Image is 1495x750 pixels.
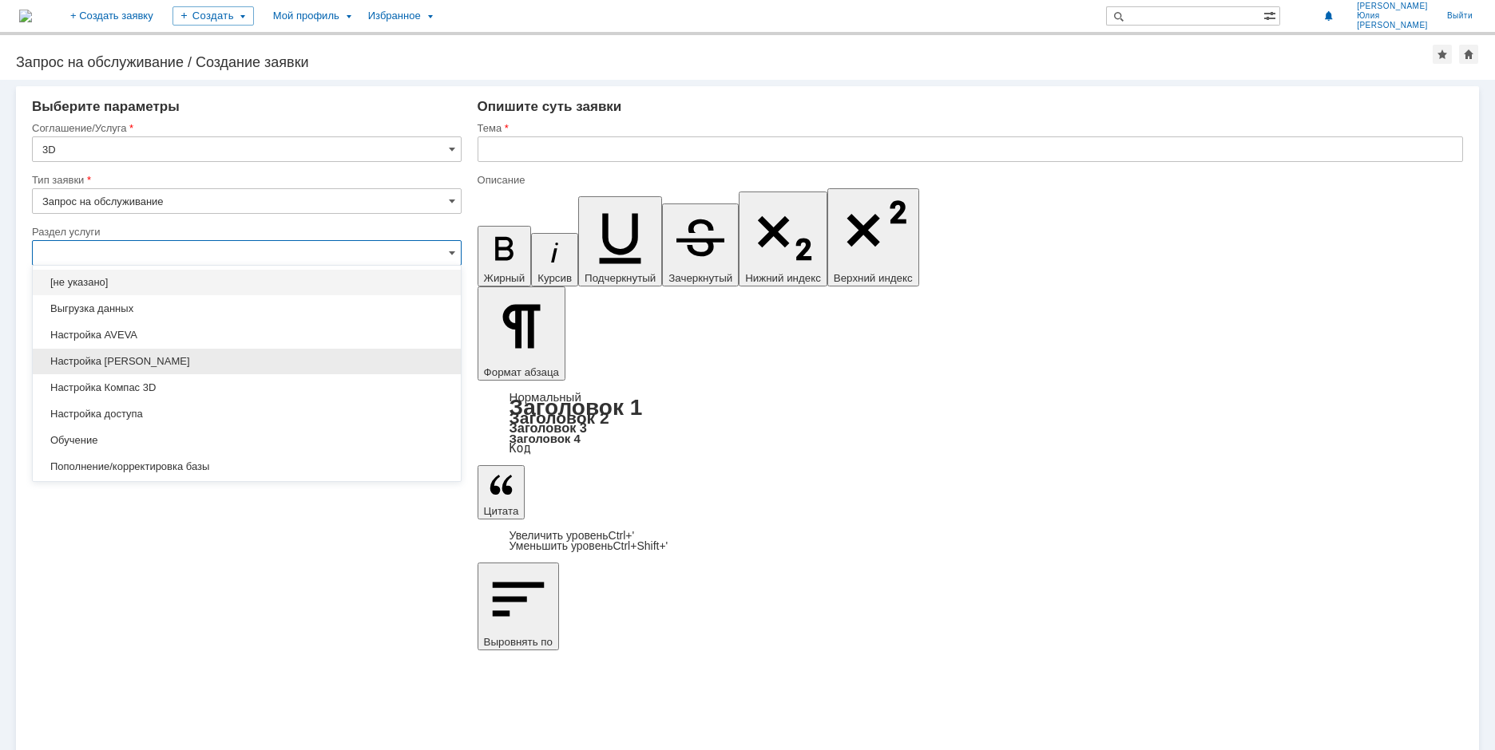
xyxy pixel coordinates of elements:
[827,188,919,286] button: Верхний индекс
[42,460,451,473] span: Пополнение/корректировка базы
[42,329,451,341] span: Настройка AVEVA
[42,434,451,447] span: Обучение
[739,191,827,286] button: Нижний индекс
[1357,2,1428,11] span: [PERSON_NAME]
[1459,45,1478,64] div: Сделать домашней страницей
[484,505,519,517] span: Цитата
[478,99,622,114] span: Опишите суть заявки
[1357,11,1428,21] span: Юлия
[537,272,572,284] span: Курсив
[32,175,458,185] div: Тип заявки
[42,276,451,289] span: [не указано]
[42,381,451,394] span: Настройка Компас 3D
[19,10,32,22] img: logo
[510,432,581,445] a: Заголовок 4
[510,539,668,552] a: Decrease
[478,465,525,519] button: Цитата
[510,529,635,542] a: Increase
[484,366,559,378] span: Формат абзаца
[484,272,525,284] span: Жирный
[32,99,180,114] span: Выберите параметры
[478,123,1460,133] div: Тема
[662,203,739,286] button: Зачеркнутый
[478,531,1463,551] div: Цитата
[478,226,532,286] button: Жирный
[42,302,451,315] span: Выгрузка данных
[478,175,1460,185] div: Описание
[585,272,656,284] span: Подчеркнутый
[531,233,578,286] button: Курсив
[668,272,732,284] span: Зачеркнутый
[613,539,668,552] span: Ctrl+Shift+'
[172,6,254,26] div: Создать
[578,196,662,286] button: Подчеркнутый
[834,272,913,284] span: Верхний индекс
[478,562,559,650] button: Выровнять по
[609,529,635,542] span: Ctrl+'
[510,420,587,435] a: Заголовок 3
[1357,21,1428,30] span: [PERSON_NAME]
[19,10,32,22] a: Перейти на домашнюю страницу
[1263,7,1279,22] span: Расширенный поиск
[478,286,565,381] button: Формат абзаца
[510,395,643,420] a: Заголовок 1
[484,636,553,648] span: Выровнять по
[16,54,1433,70] div: Запрос на обслуживание / Создание заявки
[32,227,458,237] div: Раздел услуги
[478,392,1463,454] div: Формат абзаца
[42,355,451,368] span: Настройка [PERSON_NAME]
[42,408,451,420] span: Настройка доступа
[745,272,821,284] span: Нижний индекс
[510,409,609,427] a: Заголовок 2
[1433,45,1452,64] div: Добавить в избранное
[32,123,458,133] div: Соглашение/Услуга
[510,441,531,456] a: Код
[510,390,581,404] a: Нормальный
